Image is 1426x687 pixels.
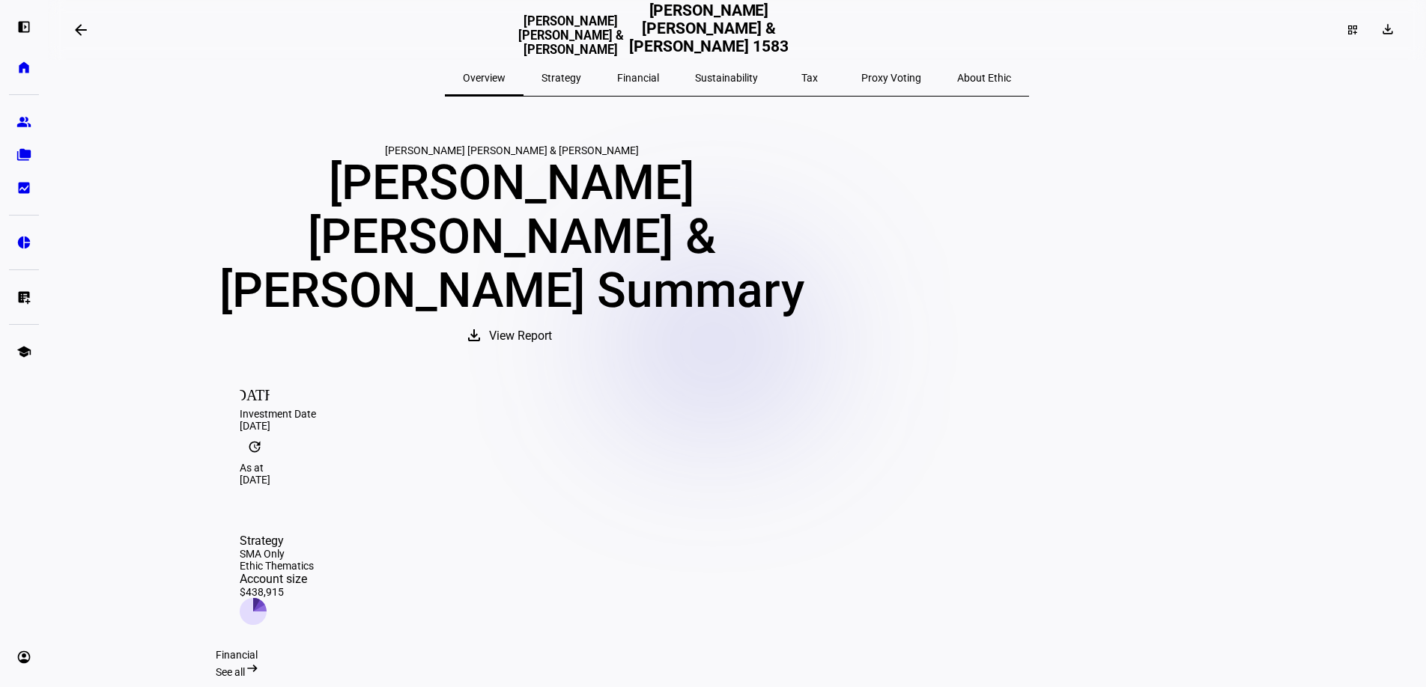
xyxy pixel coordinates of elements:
mat-icon: download [1380,22,1395,37]
span: Overview [463,73,506,83]
span: Tax [801,73,818,83]
mat-icon: [DATE] [240,378,270,408]
a: group [9,107,39,137]
a: bid_landscape [9,173,39,203]
span: Sustainability [695,73,758,83]
span: View Report [489,318,552,354]
mat-icon: arrow_backwards [72,21,90,39]
eth-mat-symbol: school [16,344,31,359]
eth-mat-symbol: home [16,60,31,75]
div: [PERSON_NAME] [PERSON_NAME] & [PERSON_NAME] [216,144,807,156]
span: Strategy [541,73,581,83]
eth-mat-symbol: pie_chart [16,235,31,250]
eth-mat-symbol: group [16,114,31,129]
div: [DATE] [240,420,1234,432]
h3: [PERSON_NAME] [PERSON_NAME] & [PERSON_NAME] [513,14,628,57]
h2: [PERSON_NAME] [PERSON_NAME] & [PERSON_NAME] 1583 [628,1,789,58]
eth-mat-symbol: bid_landscape [16,180,31,195]
div: Account size [240,572,314,586]
mat-icon: dashboard_customize [1347,24,1359,36]
mat-icon: download [465,326,483,344]
div: SMA Only [240,548,314,560]
div: Ethic Thematics [240,560,314,572]
button: View Report [450,318,573,354]
div: Investment Date [240,408,1234,420]
a: home [9,52,39,82]
span: Proxy Voting [861,73,921,83]
div: As at [240,462,1234,474]
eth-mat-symbol: list_alt_add [16,290,31,305]
eth-mat-symbol: account_circle [16,650,31,665]
a: pie_chart [9,228,39,257]
mat-icon: arrow_right_alt [245,661,260,676]
span: About Ethic [957,73,1011,83]
eth-mat-symbol: left_panel_open [16,19,31,34]
div: Financial [216,649,1258,661]
div: [PERSON_NAME] [PERSON_NAME] & [PERSON_NAME] Summary [216,156,807,318]
span: Financial [617,73,659,83]
div: [DATE] [240,474,1234,486]
div: $438,915 [240,586,314,598]
div: Strategy [240,534,314,548]
a: folder_copy [9,140,39,170]
span: See all [216,666,245,678]
eth-mat-symbol: folder_copy [16,147,31,162]
mat-icon: update [240,432,270,462]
